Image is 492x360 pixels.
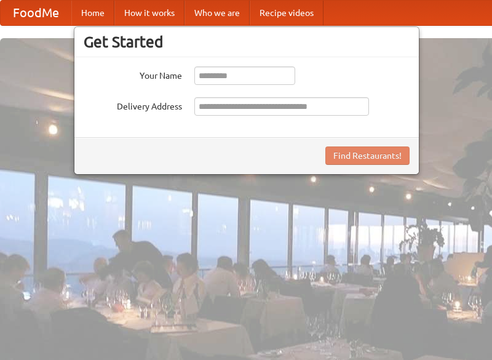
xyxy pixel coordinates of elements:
h3: Get Started [84,33,410,51]
a: Recipe videos [250,1,323,25]
button: Find Restaurants! [325,146,410,165]
label: Delivery Address [84,97,182,113]
a: Who we are [184,1,250,25]
a: How it works [114,1,184,25]
a: FoodMe [1,1,71,25]
a: Home [71,1,114,25]
label: Your Name [84,66,182,82]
